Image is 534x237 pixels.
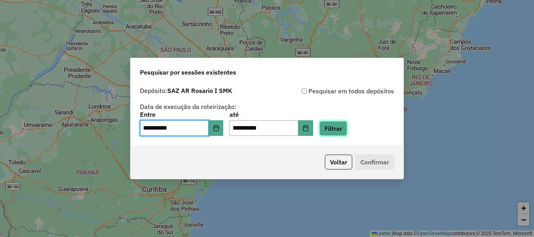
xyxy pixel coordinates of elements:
[267,86,394,96] div: Pesquisar em todos depósitos
[229,110,313,119] label: até
[325,155,352,169] button: Voltar
[167,87,232,94] strong: SAZ AR Rosario I SMK
[298,120,313,136] button: Choose Date
[140,102,237,111] label: Data de execução da roteirização:
[140,86,232,95] label: Depósito:
[319,121,347,136] button: Filtrar
[209,120,224,136] button: Choose Date
[140,68,236,77] span: Pesquisar por sessões existentes
[140,110,223,119] label: Entre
